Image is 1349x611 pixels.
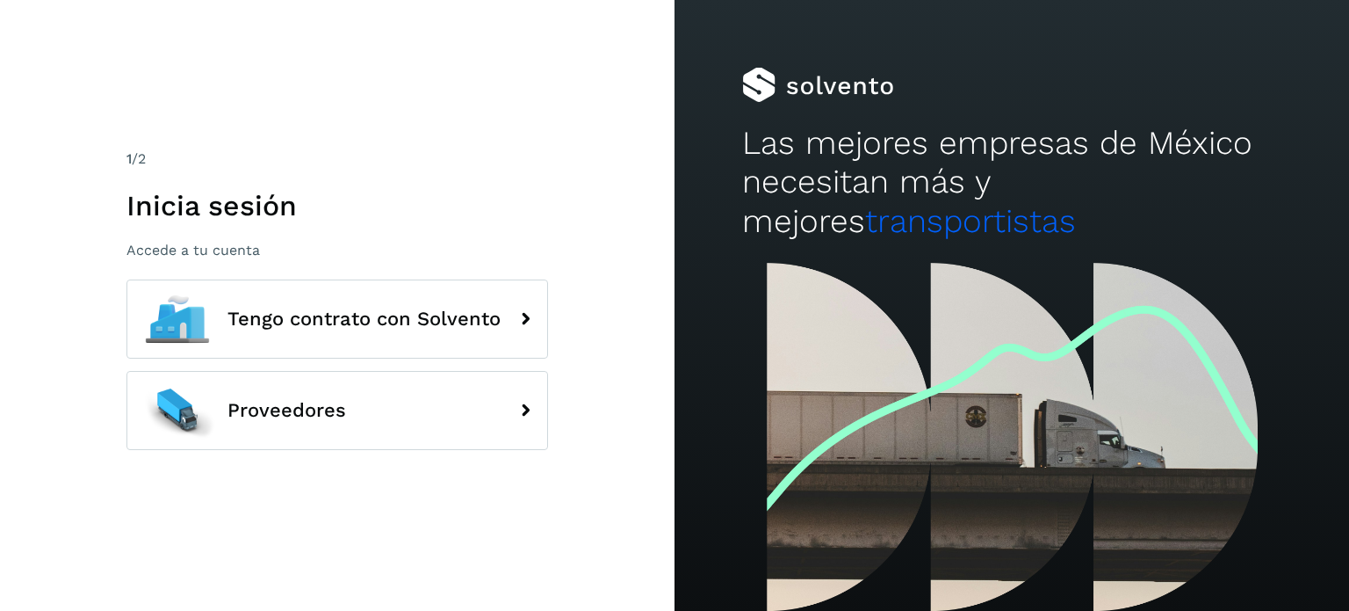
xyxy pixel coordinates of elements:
[126,149,548,170] div: /2
[227,400,346,421] span: Proveedores
[865,202,1076,240] span: transportistas
[126,280,548,359] button: Tengo contrato con Solvento
[126,242,548,258] p: Accede a tu cuenta
[742,124,1281,241] h2: Las mejores empresas de México necesitan más y mejores
[126,371,548,450] button: Proveedores
[126,189,548,222] h1: Inicia sesión
[126,150,132,167] span: 1
[227,309,501,330] span: Tengo contrato con Solvento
